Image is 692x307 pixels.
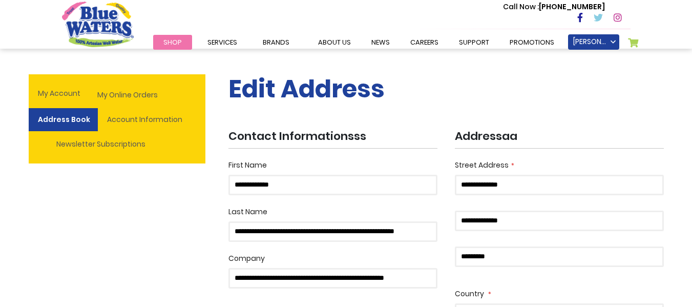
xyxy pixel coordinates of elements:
[47,133,153,156] a: Newsletter Subscriptions
[98,108,190,131] a: Account Information
[455,289,484,299] span: Country
[228,207,267,217] span: Last Name
[228,160,267,170] span: First Name
[228,130,435,143] span: Contact Informationsss
[29,108,98,131] strong: Address Book
[207,37,237,47] span: Services
[88,84,165,107] a: My Online Orders
[308,35,361,50] a: about us
[197,35,247,50] a: Services
[163,37,182,47] span: Shop
[263,37,289,47] span: Brands
[228,72,385,106] span: Edit Address
[568,34,619,50] a: [PERSON_NAME]
[503,2,605,12] p: [PHONE_NUMBER]
[253,35,300,50] a: Brands
[361,35,400,50] a: News
[400,35,449,50] a: careers
[455,130,661,143] span: Addressaa
[449,35,499,50] a: support
[228,253,265,263] span: Company
[455,160,509,170] span: Street Address
[503,2,539,12] span: Call Now :
[153,35,192,50] a: Shop
[499,35,564,50] a: Promotions
[29,82,88,107] a: My Account
[62,2,134,47] a: store logo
